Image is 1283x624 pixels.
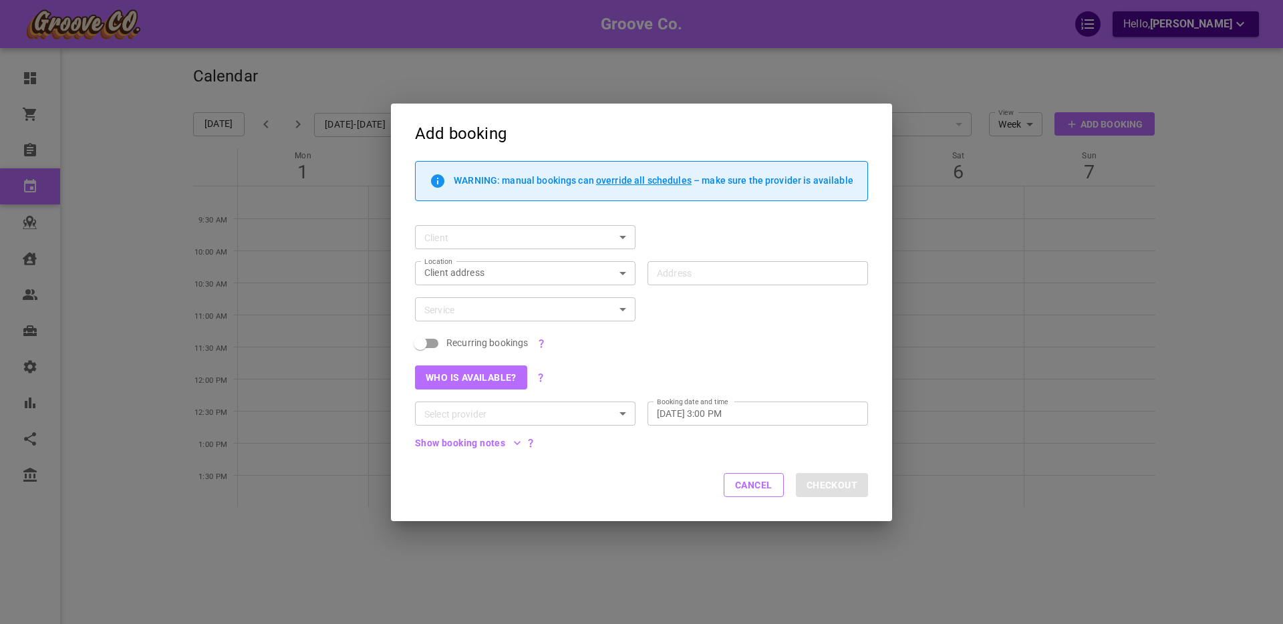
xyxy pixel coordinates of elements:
input: Choose date, selected date is Sep 3, 2025 [657,406,853,420]
p: WARNING: manual bookings can – make sure the provider is available [454,175,853,186]
button: Open [613,228,632,247]
svg: Use the Smart Clusters functionality to find the most suitable provider for the selected service ... [535,372,546,383]
label: Booking date and time [657,397,728,407]
button: Open [613,300,632,319]
button: Show booking notes [415,438,521,448]
button: Who is available? [415,365,527,389]
input: Type to search [419,229,592,246]
input: Address [651,265,851,281]
button: Cancel [724,473,784,497]
svg: Recurring bookings are NOT packages [536,338,547,349]
span: override all schedules [596,175,692,186]
div: Client address [424,266,626,279]
label: Location [424,257,452,267]
span: Recurring bookings [446,336,528,349]
button: Open [613,404,632,423]
h2: Add booking [391,104,892,161]
svg: These notes are public and visible to admins, managers, providers and clients [525,438,536,448]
